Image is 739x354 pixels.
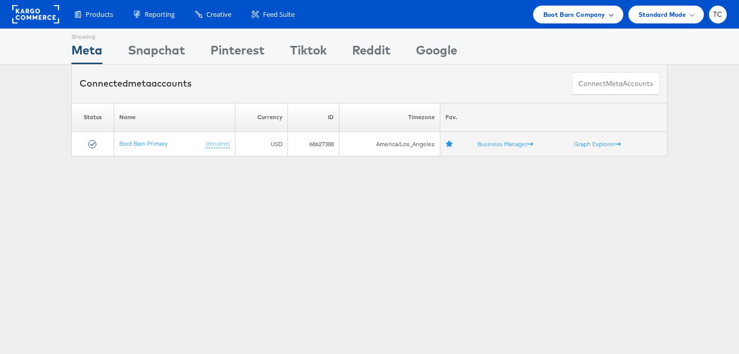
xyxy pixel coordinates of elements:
div: Pinterest [210,41,265,64]
td: 68627388 [287,132,339,156]
span: meta [606,79,623,89]
a: Graph Explorer [574,140,621,148]
th: Status [72,103,114,132]
a: (rename) [206,140,230,148]
th: Currency [235,103,287,132]
button: ConnectmetaAccounts [572,72,659,95]
th: Name [114,103,235,132]
div: Reddit [352,41,390,64]
div: Meta [71,41,102,64]
span: Feed Suite [263,10,295,19]
div: Google [416,41,457,64]
td: America/Los_Angeles [339,132,440,156]
span: Creative [206,10,231,19]
a: Boot Barn Primary [119,140,168,147]
th: Timezone [339,103,440,132]
div: Connected accounts [80,77,192,90]
div: Snapchat [128,41,185,64]
div: Showing [71,29,102,41]
a: Business Manager [478,140,533,148]
div: Tiktok [290,41,327,64]
span: Standard Mode [639,9,686,20]
span: Products [86,10,113,19]
td: USD [235,132,287,156]
span: TC [713,11,723,18]
span: Boot Barn Company [543,9,605,20]
span: meta [128,77,151,89]
th: ID [287,103,339,132]
span: Reporting [145,10,175,19]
